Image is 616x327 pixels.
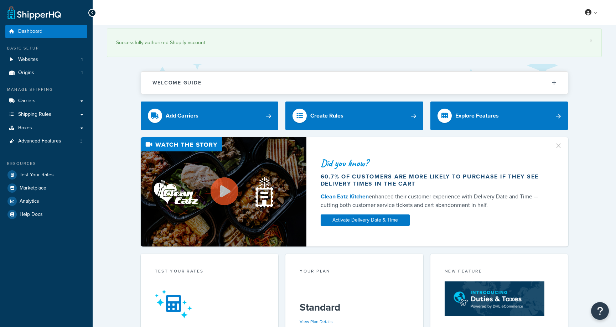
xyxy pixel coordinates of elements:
div: Your Plan [300,268,409,276]
h2: Welcome Guide [152,80,202,85]
div: Create Rules [310,111,343,121]
div: Did you know? [321,158,546,168]
span: Help Docs [20,212,43,218]
div: 60.7% of customers are more likely to purchase if they see delivery times in the cart [321,173,546,187]
div: Basic Setup [5,45,87,51]
div: Manage Shipping [5,87,87,93]
div: Explore Features [455,111,499,121]
span: Carriers [18,98,36,104]
span: Boxes [18,125,32,131]
a: Add Carriers [141,102,279,130]
a: Marketplace [5,182,87,194]
li: Websites [5,53,87,66]
div: enhanced their customer experience with Delivery Date and Time — cutting both customer service ti... [321,192,546,209]
span: Advanced Features [18,138,61,144]
a: Origins1 [5,66,87,79]
li: Advanced Features [5,135,87,148]
span: Shipping Rules [18,111,51,118]
a: Boxes [5,121,87,135]
div: Add Carriers [166,111,198,121]
a: Explore Features [430,102,568,130]
a: Carriers [5,94,87,108]
span: Dashboard [18,28,42,35]
a: Websites1 [5,53,87,66]
span: Test Your Rates [20,172,54,178]
a: View Plan Details [300,318,333,325]
a: Help Docs [5,208,87,221]
h5: Standard [300,302,409,313]
a: Activate Delivery Date & Time [321,214,410,226]
button: Welcome Guide [141,72,568,94]
span: 1 [81,70,83,76]
a: Shipping Rules [5,108,87,121]
img: Video thumbnail [141,137,306,246]
div: Test your rates [155,268,264,276]
a: × [590,38,592,43]
span: Websites [18,57,38,63]
div: Successfully authorized Shopify account [116,38,592,48]
div: Resources [5,161,87,167]
li: Origins [5,66,87,79]
div: New Feature [445,268,554,276]
span: 3 [80,138,83,144]
span: Origins [18,70,34,76]
a: Analytics [5,195,87,208]
a: Create Rules [285,102,423,130]
a: Advanced Features3 [5,135,87,148]
span: Marketplace [20,185,46,191]
a: Clean Eatz Kitchen [321,192,369,201]
span: 1 [81,57,83,63]
span: Analytics [20,198,39,204]
a: Test Your Rates [5,168,87,181]
button: Open Resource Center [591,302,609,320]
a: Dashboard [5,25,87,38]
